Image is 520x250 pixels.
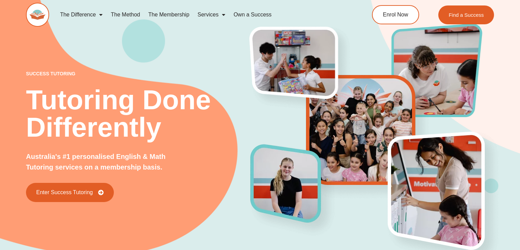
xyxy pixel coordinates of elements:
[26,86,251,141] h2: Tutoring Done Differently
[229,7,276,23] a: Own a Success
[56,7,107,23] a: The Difference
[107,7,144,23] a: The Method
[438,5,494,24] a: Find a Success
[406,173,520,250] iframe: Chat Widget
[372,5,419,24] a: Enrol Now
[406,173,520,250] div: Widget de chat
[56,7,345,23] nav: Menu
[144,7,194,23] a: The Membership
[26,151,190,173] p: Australia's #1 personalised English & Math Tutoring services on a membership basis.
[26,71,251,76] p: success tutoring
[26,183,114,202] a: Enter Success Tutoring
[449,12,484,17] span: Find a Success
[383,12,408,17] span: Enrol Now
[194,7,229,23] a: Services
[36,190,93,195] span: Enter Success Tutoring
